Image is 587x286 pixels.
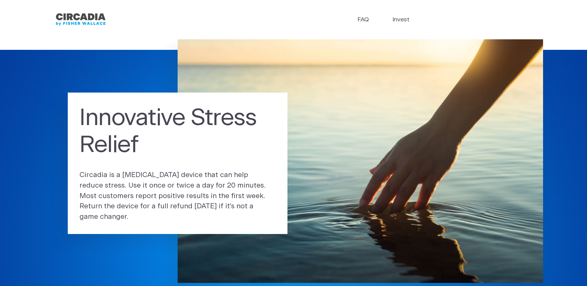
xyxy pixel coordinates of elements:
img: circadia_bfw.png [56,12,106,27]
h1: Innovative Stress Relief [80,105,276,159]
a: Circadia [56,12,106,27]
a: Invest [392,15,409,24]
a: FAQ [357,15,369,24]
p: Circadia is a [MEDICAL_DATA] device that can help reduce stress. Use it once or twice a day for 2... [80,170,276,222]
